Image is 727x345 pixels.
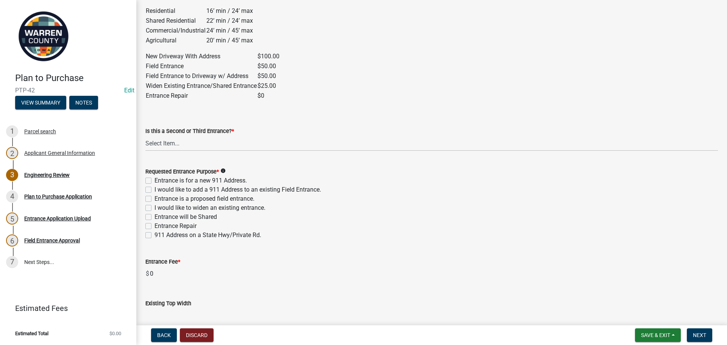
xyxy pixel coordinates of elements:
[145,91,257,101] td: Entrance Repair
[124,87,134,94] a: Edit
[687,328,712,342] button: Next
[24,129,56,134] div: Parcel search
[257,71,280,81] td: $50.00
[69,100,98,106] wm-modal-confirm: Notes
[145,61,257,71] td: Field Entrance
[154,176,247,185] label: Entrance is for a new 911 Address.
[257,81,280,91] td: $25.00
[6,190,18,203] div: 4
[157,332,171,338] span: Back
[6,169,18,181] div: 3
[154,222,197,231] label: Entrance Repair
[6,147,18,159] div: 2
[257,91,280,101] td: $0
[145,26,206,36] td: Commercial/Industrial
[69,96,98,109] button: Notes
[24,216,91,221] div: Entrance Application Upload
[24,238,80,243] div: Field Entrance Approval
[145,52,257,61] td: New Driveway With Address
[145,81,257,91] td: Widen Existing Entrance/Shared Entrance
[145,16,206,26] td: Shared Residential
[6,301,124,316] a: Estimated Fees
[6,234,18,247] div: 6
[15,331,48,336] span: Estimated Total
[6,125,18,137] div: 1
[145,129,234,134] label: Is this a Second or Third Entrance?
[15,100,66,106] wm-modal-confirm: Summary
[15,8,72,65] img: Warren County, Iowa
[109,331,121,336] span: $0.00
[145,6,206,16] td: Residential
[145,169,219,175] label: Requested Entrance Purpose
[145,71,257,81] td: Field Entrance to Driveway w/ Address
[154,203,265,212] label: I would like to widen an existing entrance.
[145,259,180,265] label: Entrance Fee
[24,172,70,178] div: Engineering Review
[6,256,18,268] div: 7
[635,328,681,342] button: Save & Exit
[154,231,261,240] label: 911 Address on a State Hwy/Private Rd.
[154,185,321,194] label: I would like to add a 911 Address to an existing Field Entrance.
[180,328,214,342] button: Discard
[24,194,92,199] div: Plan to Purchase Application
[257,61,280,71] td: $50.00
[641,332,670,338] span: Save & Exit
[206,36,253,45] td: 20’ min / 45’ max
[220,168,226,173] i: info
[154,212,217,222] label: Entrance will be Shared
[693,332,706,338] span: Next
[151,328,177,342] button: Back
[15,73,130,84] h4: Plan to Purchase
[206,6,253,16] td: 16’ min / 24’ max
[145,266,150,281] span: $
[15,96,66,109] button: View Summary
[206,26,253,36] td: 24’ min / 45’ max
[145,301,191,306] label: Existing Top Width
[206,16,253,26] td: 22’ min / 24’ max
[24,150,95,156] div: Applicant General Information
[124,87,134,94] wm-modal-confirm: Edit Application Number
[257,52,280,61] td: $100.00
[15,87,121,94] span: PTP-42
[154,194,254,203] label: Entrance is a proposed field entrance.
[145,36,206,45] td: Agricultural
[6,212,18,225] div: 5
